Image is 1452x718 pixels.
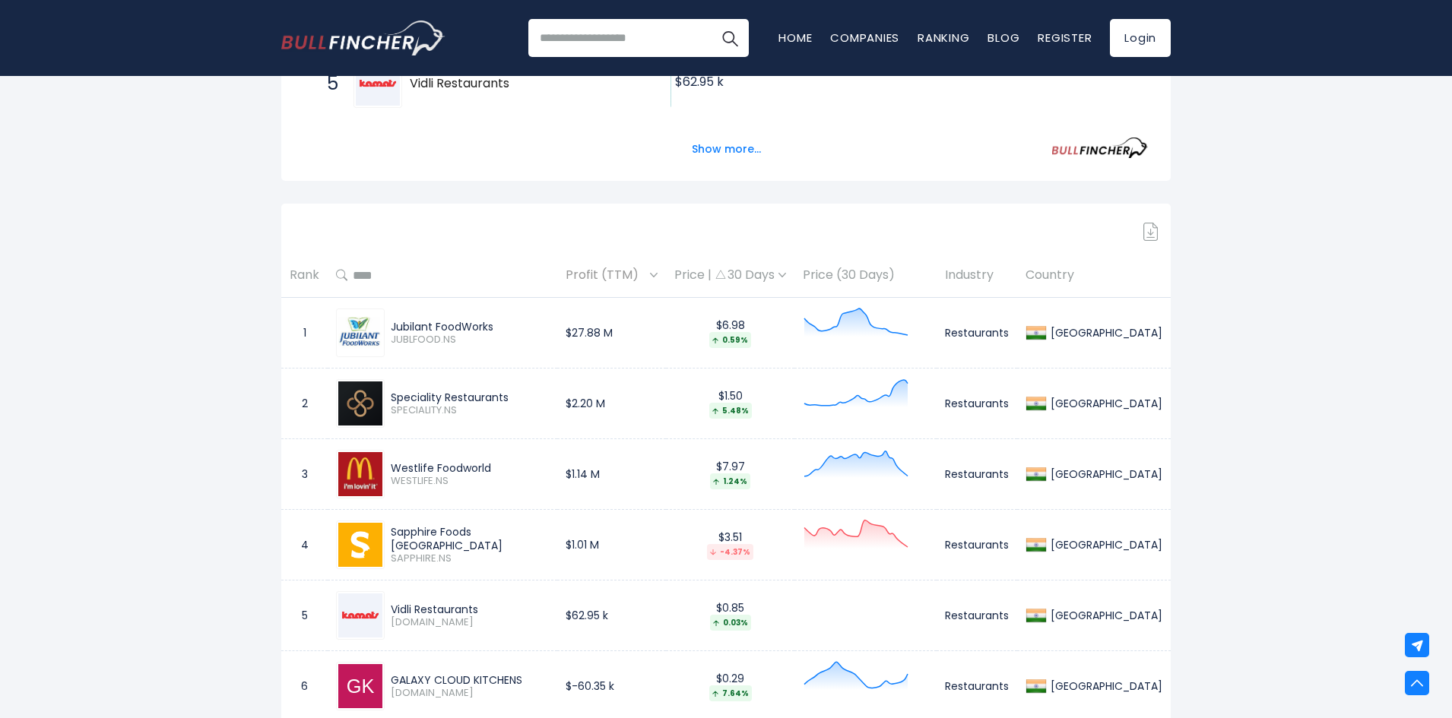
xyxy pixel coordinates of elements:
[281,368,328,439] td: 2
[566,264,646,287] span: Profit (TTM)
[674,530,786,560] div: $3.51
[557,439,666,510] td: $1.14 M
[1047,397,1162,410] div: [GEOGRAPHIC_DATA]
[937,368,1017,439] td: Restaurants
[557,368,666,439] td: $2.20 M
[391,404,549,417] span: SPECIALITY.NS
[937,580,1017,651] td: Restaurants
[707,544,753,560] div: -4.37%
[1047,467,1162,481] div: [GEOGRAPHIC_DATA]
[674,672,786,701] div: $0.29
[281,298,328,368] td: 1
[557,510,666,580] td: $1.01 M
[709,332,751,348] div: 0.59%
[710,473,750,489] div: 1.24%
[391,603,549,616] div: Vidli Restaurants
[937,439,1017,510] td: Restaurants
[1047,679,1162,693] div: [GEOGRAPHIC_DATA]
[391,461,549,475] div: Westlife Foodworld
[391,334,549,346] span: JUBLFOOD.NS
[683,137,770,162] button: Show more...
[937,298,1017,368] td: Restaurants
[557,580,666,651] td: $62.95 k
[281,21,445,55] img: Bullfincher logo
[674,601,786,631] div: $0.85
[281,439,328,510] td: 3
[918,30,969,46] a: Ranking
[1038,30,1092,46] a: Register
[709,685,752,701] div: 7.64%
[338,452,382,496] img: WESTLIFE.NS.png
[1110,19,1171,57] a: Login
[391,673,549,687] div: GALAXY CLOUD KITCHENS
[338,593,382,637] img: VIDLI.BO.png
[1047,538,1162,552] div: [GEOGRAPHIC_DATA]
[830,30,899,46] a: Companies
[778,30,812,46] a: Home
[338,381,382,425] img: SPECIALITY.NS.png
[709,403,752,419] div: 5.48%
[675,73,724,90] text: $62.95 k
[674,460,786,489] div: $7.97
[391,391,549,404] div: Speciality Restaurants
[391,475,549,488] span: WESTLIFE.NS
[937,510,1017,580] td: Restaurants
[391,687,549,700] span: [DOMAIN_NAME]
[391,320,549,334] div: Jubilant FoodWorks
[710,615,751,631] div: 0.03%
[338,317,382,350] img: JUBLFOOD.NS.png
[711,19,749,57] button: Search
[988,30,1019,46] a: Blog
[281,510,328,580] td: 4
[410,76,525,92] span: Vidli Restaurants
[391,616,549,629] span: [DOMAIN_NAME]
[281,580,328,651] td: 5
[937,253,1017,298] th: Industry
[281,253,328,298] th: Rank
[794,253,937,298] th: Price (30 Days)
[557,298,666,368] td: $27.88 M
[319,71,334,96] span: 5
[1047,609,1162,622] div: [GEOGRAPHIC_DATA]
[1047,326,1162,340] div: [GEOGRAPHIC_DATA]
[674,389,786,419] div: $1.50
[281,21,445,55] a: Go to homepage
[1017,253,1171,298] th: Country
[338,523,382,567] img: SAPPHIRE.NS.png
[356,62,400,106] img: Vidli Restaurants
[674,267,786,283] div: Price | 30 Days
[391,552,549,565] span: SAPPHIRE.NS
[674,318,786,348] div: $6.98
[391,525,549,552] div: Sapphire Foods [GEOGRAPHIC_DATA]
